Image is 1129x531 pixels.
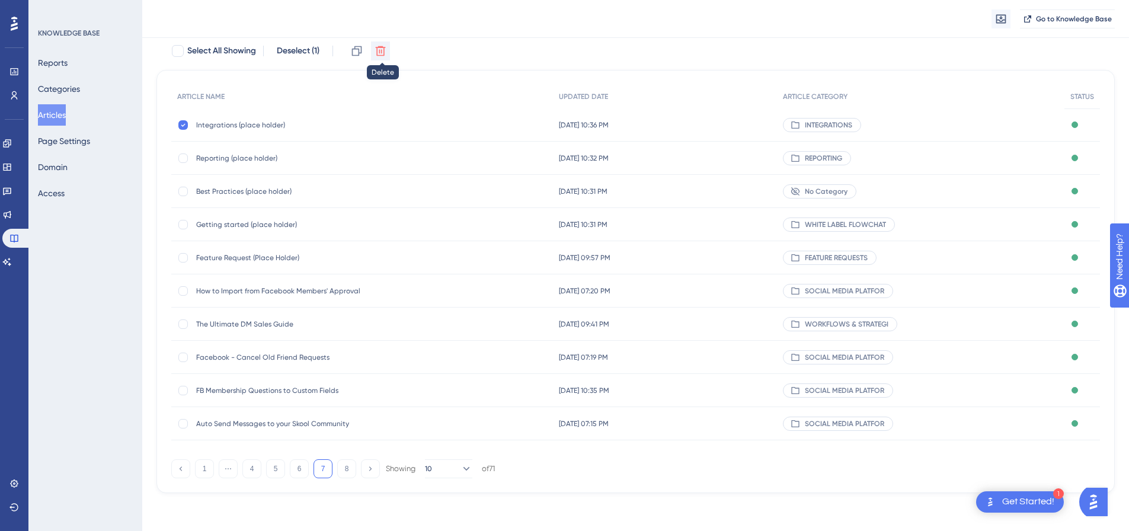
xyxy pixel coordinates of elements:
button: 7 [314,459,332,478]
span: FB Membership Questions to Custom Fields [196,386,386,395]
div: of 71 [482,463,495,474]
span: [DATE] 07:20 PM [559,286,610,296]
span: The Ultimate DM Sales Guide [196,319,386,329]
img: launcher-image-alternative-text [983,495,997,509]
button: Articles [38,104,66,126]
button: Categories [38,78,80,100]
span: Integrations (place holder) [196,120,386,130]
span: [DATE] 10:32 PM [559,153,609,163]
span: [DATE] 07:15 PM [559,419,609,428]
span: SOCIAL MEDIA PLATFOR [805,386,884,395]
button: 5 [266,459,285,478]
span: [DATE] 10:35 PM [559,386,609,395]
span: [DATE] 10:31 PM [559,187,607,196]
button: Page Settings [38,130,90,152]
button: ⋯ [219,459,238,478]
span: No Category [805,187,847,196]
span: REPORTING [805,153,842,163]
span: [DATE] 10:36 PM [559,120,609,130]
button: Go to Knowledge Base [1020,9,1115,28]
span: Getting started (place holder) [196,220,386,229]
span: [DATE] 09:57 PM [559,253,610,263]
span: Go to Knowledge Base [1036,14,1112,24]
div: Open Get Started! checklist, remaining modules: 1 [976,491,1064,513]
span: [DATE] 10:31 PM [559,220,607,229]
div: KNOWLEDGE BASE [38,28,100,38]
span: Best Practices (place holder) [196,187,386,196]
button: Domain [38,156,68,178]
button: 6 [290,459,309,478]
span: 10 [425,464,432,474]
span: [DATE] 07:19 PM [559,353,608,362]
span: WORKFLOWS & STRATEGI [805,319,888,329]
span: FEATURE REQUESTS [805,253,868,263]
span: Feature Request (Place Holder) [196,253,386,263]
span: Auto Send Messages to your Skool Community [196,419,386,428]
span: WHITE LABEL FLOWCHAT [805,220,886,229]
button: 8 [337,459,356,478]
button: 4 [242,459,261,478]
iframe: UserGuiding AI Assistant Launcher [1079,484,1115,520]
span: Facebook - Cancel Old Friend Requests [196,353,386,362]
span: UPDATED DATE [559,92,608,101]
span: Deselect (1) [277,44,319,58]
button: 10 [425,459,472,478]
button: Reports [38,52,68,73]
button: Deselect (1) [271,40,325,62]
span: ARTICLE NAME [177,92,225,101]
span: SOCIAL MEDIA PLATFOR [805,286,884,296]
span: Select All Showing [187,44,256,58]
button: Access [38,183,65,204]
span: ARTICLE CATEGORY [783,92,847,101]
div: Showing [386,463,415,474]
span: How to Import from Facebook Members' Approval [196,286,386,296]
span: Reporting (place holder) [196,153,386,163]
span: Need Help? [28,3,74,17]
span: [DATE] 09:41 PM [559,319,609,329]
span: STATUS [1070,92,1094,101]
div: 1 [1053,488,1064,499]
span: SOCIAL MEDIA PLATFOR [805,419,884,428]
button: 1 [195,459,214,478]
span: INTEGRATIONS [805,120,852,130]
div: Get Started! [1002,495,1054,508]
span: SOCIAL MEDIA PLATFOR [805,353,884,362]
